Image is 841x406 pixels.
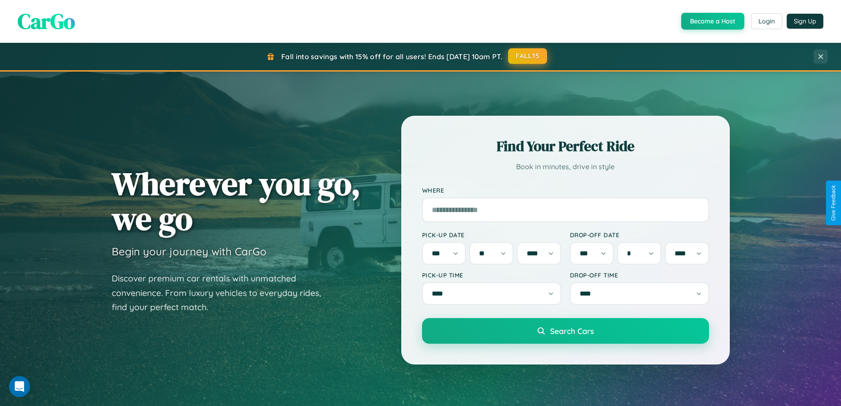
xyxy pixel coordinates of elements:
h3: Begin your journey with CarGo [112,245,267,258]
label: Drop-off Time [570,271,709,279]
p: Discover premium car rentals with unmatched convenience. From luxury vehicles to everyday rides, ... [112,271,332,315]
button: Login [751,13,782,29]
h2: Find Your Perfect Ride [422,137,709,156]
div: Give Feedback [830,185,837,221]
p: Book in minutes, drive in style [422,160,709,173]
span: Fall into savings with 15% off for all users! Ends [DATE] 10am PT. [281,52,502,61]
button: Sign Up [787,14,823,29]
iframe: Intercom live chat [9,376,30,397]
label: Pick-up Time [422,271,561,279]
span: Search Cars [550,326,594,336]
label: Drop-off Date [570,231,709,239]
button: Search Cars [422,318,709,344]
button: Become a Host [681,13,744,30]
label: Where [422,186,709,194]
button: FALL15 [508,48,547,64]
span: CarGo [18,7,75,36]
h1: Wherever you go, we go [112,166,361,236]
label: Pick-up Date [422,231,561,239]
